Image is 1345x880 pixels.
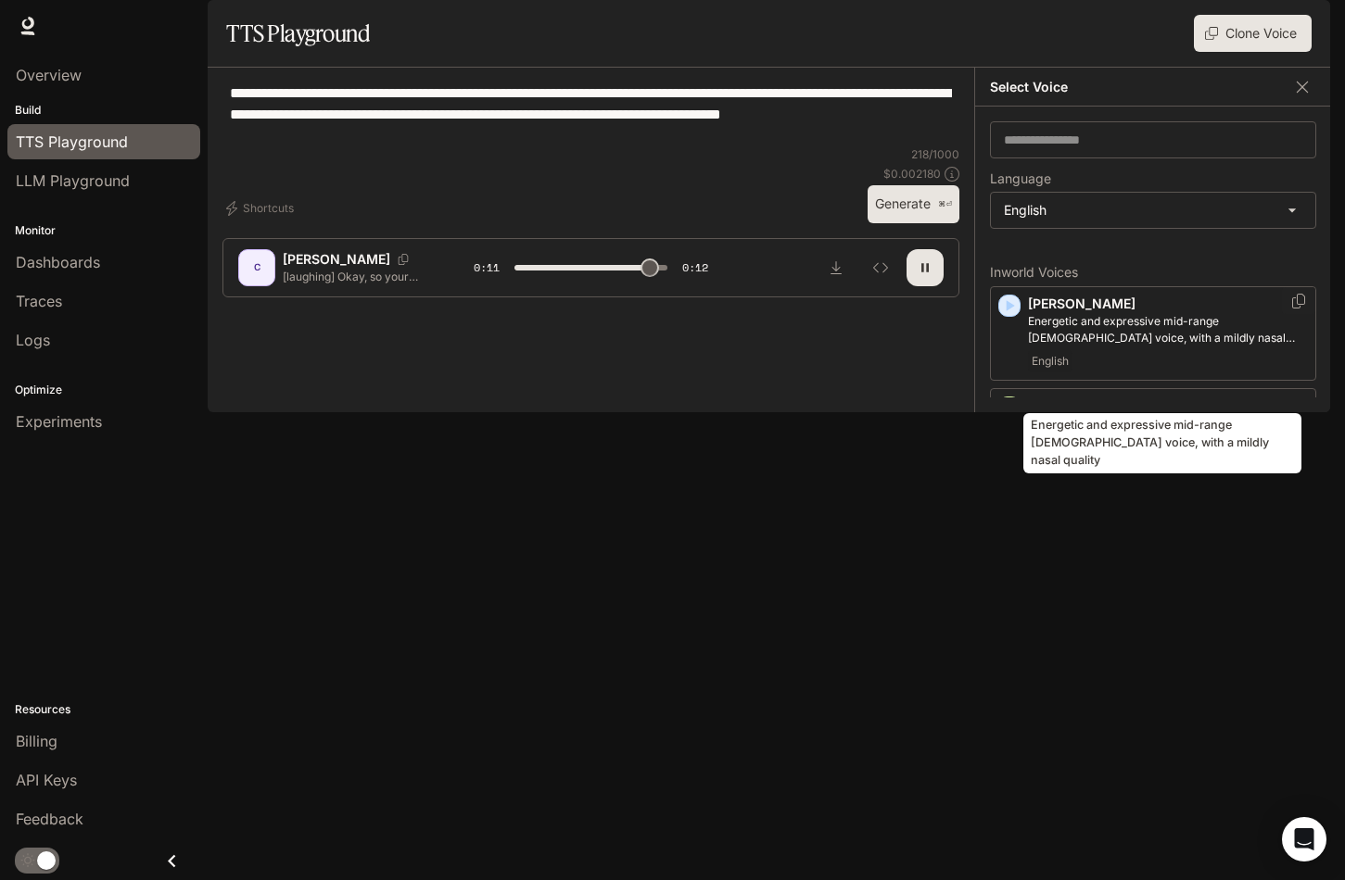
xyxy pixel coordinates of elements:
[1282,817,1326,861] div: Open Intercom Messenger
[1194,15,1312,52] button: Clone Voice
[1289,294,1308,308] button: Copy Voice ID
[682,258,708,277] span: 0:12
[1028,313,1308,346] p: Energetic and expressive mid-range male voice, with a mildly nasal quality
[990,266,1316,279] p: Inworld Voices
[990,172,1051,185] p: Language
[818,249,855,286] button: Download audio
[283,250,390,269] p: [PERSON_NAME]
[222,194,301,223] button: Shortcuts
[1023,413,1301,473] div: Energetic and expressive mid-range [DEMOGRAPHIC_DATA] voice, with a mildly nasal quality
[283,269,429,284] p: [laughing] Okay, so your Spanish speaker just said: [clear_throat]"Oye, me [PERSON_NAME] café en ...
[474,258,500,277] span: 0:11
[938,199,952,210] p: ⌘⏎
[862,249,899,286] button: Inspect
[1028,396,1308,415] p: [PERSON_NAME]
[1028,350,1072,372] span: English
[911,146,959,162] p: 218 / 1000
[868,185,959,223] button: Generate⌘⏎
[883,166,941,182] p: $ 0.002180
[390,254,416,265] button: Copy Voice ID
[226,15,370,52] h1: TTS Playground
[991,193,1315,228] div: English
[242,253,272,283] div: C
[1028,295,1308,313] p: [PERSON_NAME]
